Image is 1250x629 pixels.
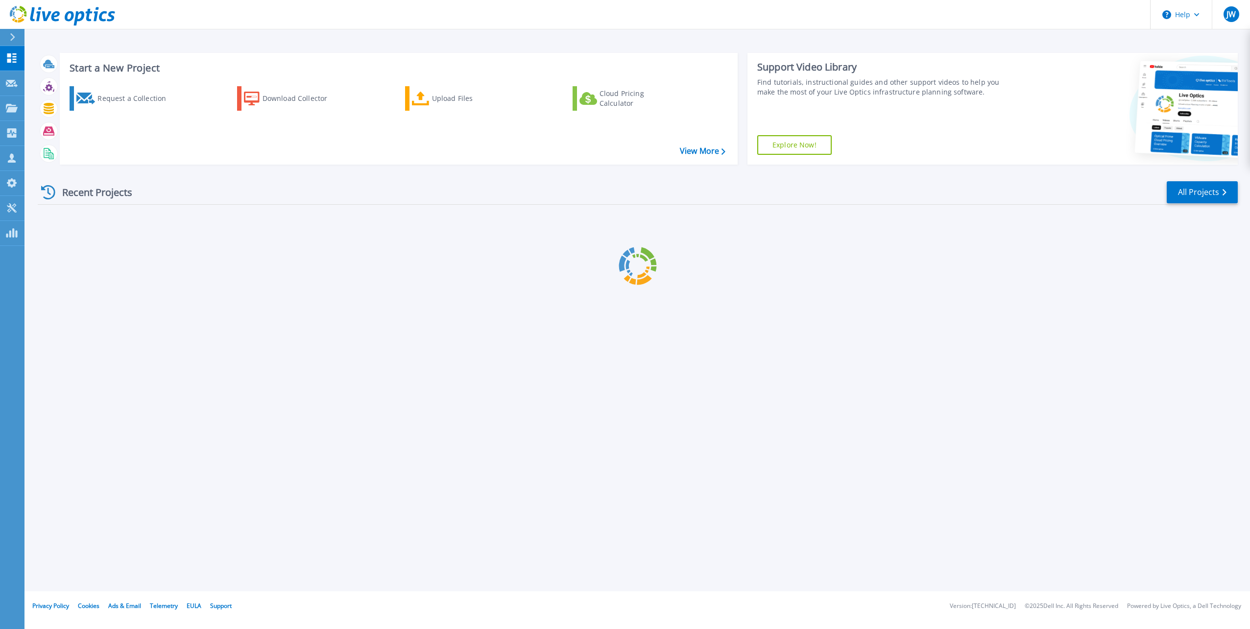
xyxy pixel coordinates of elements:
a: Ads & Email [108,602,141,610]
a: Explore Now! [757,135,832,155]
div: Download Collector [263,89,341,108]
div: Recent Projects [38,180,145,204]
li: Powered by Live Optics, a Dell Technology [1127,603,1241,609]
a: Download Collector [237,86,346,111]
span: JW [1226,10,1236,18]
a: Request a Collection [70,86,179,111]
a: View More [680,146,725,156]
div: Find tutorials, instructional guides and other support videos to help you make the most of your L... [757,77,1010,97]
li: © 2025 Dell Inc. All Rights Reserved [1025,603,1118,609]
div: Request a Collection [97,89,176,108]
div: Upload Files [432,89,510,108]
a: Telemetry [150,602,178,610]
a: Privacy Policy [32,602,69,610]
li: Version: [TECHNICAL_ID] [950,603,1016,609]
a: Cookies [78,602,99,610]
a: Support [210,602,232,610]
a: EULA [187,602,201,610]
a: Cloud Pricing Calculator [573,86,682,111]
a: All Projects [1167,181,1238,203]
div: Cloud Pricing Calculator [600,89,678,108]
a: Upload Files [405,86,514,111]
div: Support Video Library [757,61,1010,73]
h3: Start a New Project [70,63,725,73]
